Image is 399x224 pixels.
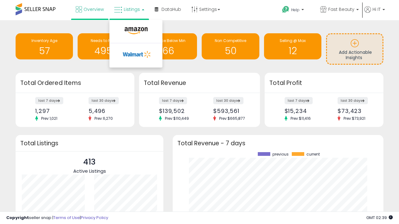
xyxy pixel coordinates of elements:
span: Listings [124,6,140,12]
a: BB Price Below Min 66 [140,33,197,59]
h1: 4956 [81,46,132,56]
span: Add Actionable Insights [339,49,372,61]
span: Prev: $73,921 [340,116,368,121]
span: Hi IT [373,6,381,12]
label: last 7 days [35,97,63,104]
a: Add Actionable Insights [327,34,382,64]
div: 5,496 [89,108,123,114]
h1: 50 [205,46,256,56]
a: Help [277,1,315,20]
h3: Total Ordered Items [20,79,130,87]
div: $139,502 [159,108,195,114]
a: Inventory Age 57 [16,33,73,59]
div: seller snap | | [6,215,108,221]
div: 1,297 [35,108,70,114]
span: Inventory Age [31,38,57,43]
a: Terms of Use [53,215,80,221]
span: Help [291,7,300,12]
span: Prev: $110,449 [162,116,192,121]
span: Needs to Reprice [91,38,122,43]
span: 2025-09-7 02:39 GMT [366,215,393,221]
p: 413 [73,156,106,168]
div: $593,561 [213,108,249,114]
h1: 57 [19,46,70,56]
span: Active Listings [73,168,106,174]
div: $15,234 [285,108,320,114]
label: last 7 days [159,97,187,104]
a: Needs to Reprice 4956 [78,33,135,59]
span: Fast Beauty [328,6,354,12]
label: last 30 days [338,97,368,104]
span: current [306,152,320,156]
label: last 30 days [89,97,119,104]
h1: 12 [267,46,318,56]
strong: Copyright [6,215,29,221]
span: Prev: $665,877 [216,116,248,121]
label: last 30 days [213,97,243,104]
span: Prev: 1,021 [38,116,60,121]
span: DataHub [161,6,181,12]
span: Prev: $11,416 [287,116,314,121]
a: Selling @ Max 12 [264,33,321,59]
h3: Total Listings [20,141,159,146]
label: last 7 days [285,97,313,104]
h3: Total Revenue - 7 days [177,141,379,146]
a: Non Competitive 50 [202,33,259,59]
span: Overview [84,6,104,12]
div: $73,423 [338,108,373,114]
span: Selling @ Max [280,38,306,43]
a: Hi IT [364,6,385,20]
h3: Total Revenue [144,79,255,87]
a: Privacy Policy [81,215,108,221]
span: Non Competitive [215,38,246,43]
span: previous [272,152,289,156]
span: BB Price Below Min [151,38,185,43]
i: Get Help [282,6,290,13]
h3: Total Profit [269,79,379,87]
h1: 66 [143,46,194,56]
span: Prev: 6,270 [91,116,116,121]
